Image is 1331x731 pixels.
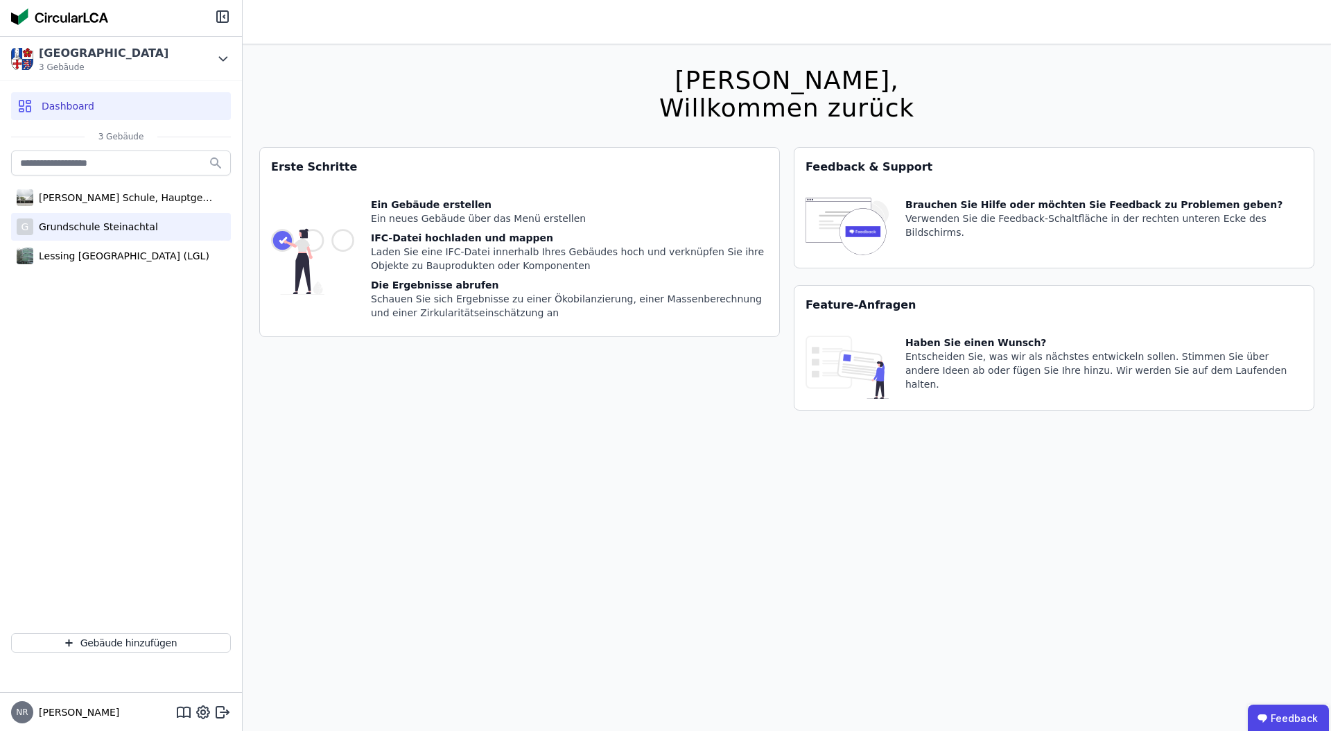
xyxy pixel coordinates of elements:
div: Entscheiden Sie, was wir als nächstes entwickeln sollen. Stimmen Sie über andere Ideen ab oder fü... [905,350,1303,391]
img: Lessing Gymnasium Lampertheim (LGL) [17,245,33,267]
img: Alfred Delp Schule, Hauptgebäude [17,187,33,209]
img: getting_started_tile-DrF_GRSv.svg [271,198,354,325]
div: G [17,218,33,235]
div: Feature-Anfragen [794,286,1314,325]
div: Verwenden Sie die Feedback-Schaltfläche in der rechten unteren Ecke des Bildschirms. [905,212,1303,239]
div: [PERSON_NAME], [659,67,914,94]
span: Dashboard [42,99,94,113]
div: [GEOGRAPHIC_DATA] [39,45,168,62]
img: Kreis Bergstraße [11,48,33,70]
div: Laden Sie eine IFC-Datei innerhalb Ihres Gebäudes hoch und verknüpfen Sie ihre Objekte zu Bauprod... [371,245,768,273]
img: feature_request_tile-UiXE1qGU.svg [806,336,889,399]
img: feedback-icon-HCTs5lye.svg [806,198,889,257]
span: NR [16,708,28,716]
div: Ein Gebäude erstellen [371,198,768,212]
div: Haben Sie einen Wunsch? [905,336,1303,350]
div: Lessing [GEOGRAPHIC_DATA] (LGL) [33,249,209,263]
span: [PERSON_NAME] [33,705,119,719]
div: Die Ergebnisse abrufen [371,278,768,292]
img: Concular [11,8,108,25]
span: 3 Gebäude [85,131,158,142]
div: [PERSON_NAME] Schule, Hauptgebäude [33,191,214,205]
div: Erste Schritte [260,148,779,187]
div: Brauchen Sie Hilfe oder möchten Sie Feedback zu Problemen geben? [905,198,1303,212]
div: Feedback & Support [794,148,1314,187]
span: 3 Gebäude [39,62,168,73]
div: Grundschule Steinachtal [33,220,158,234]
div: Ein neues Gebäude über das Menü erstellen [371,212,768,225]
div: Schauen Sie sich Ergebnisse zu einer Ökobilanzierung, einer Massenberechnung und einer Zirkularit... [371,292,768,320]
div: Willkommen zurück [659,94,914,122]
button: Gebäude hinzufügen [11,633,231,653]
div: IFC-Datei hochladen und mappen [371,231,768,245]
